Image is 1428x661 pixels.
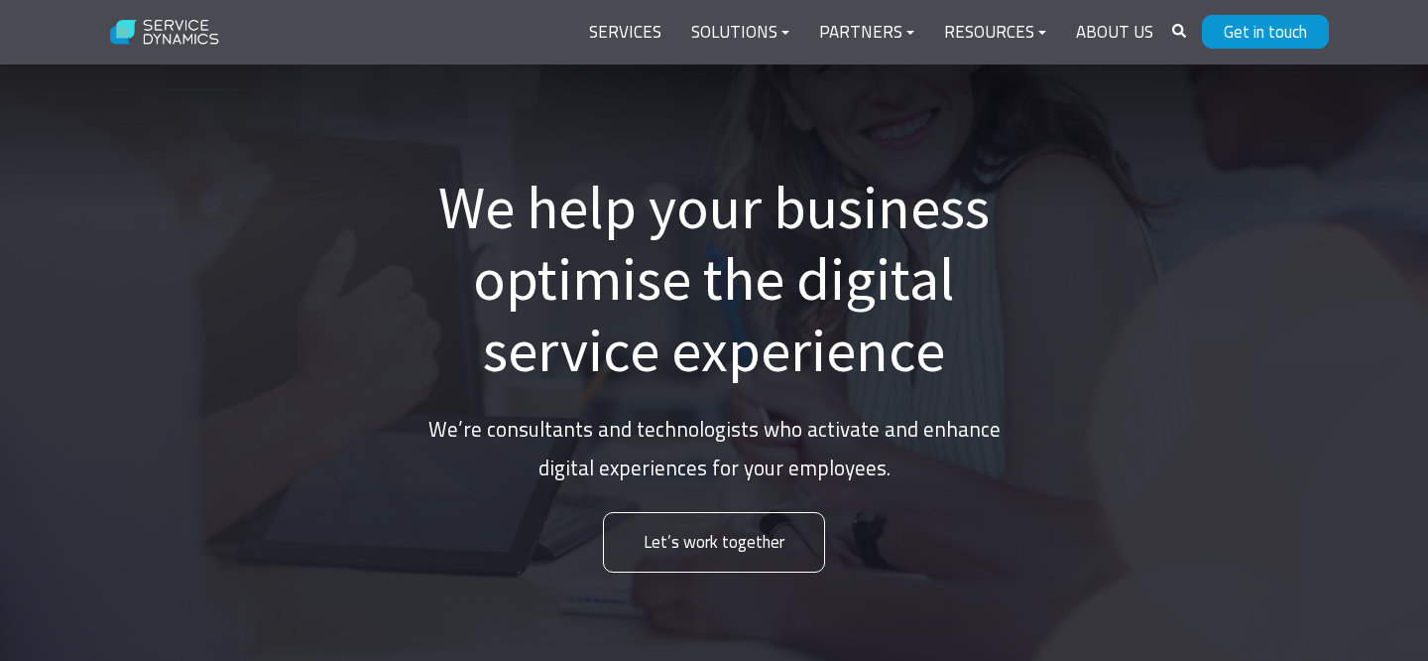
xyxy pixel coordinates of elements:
[99,7,231,59] img: Service Dynamics Logo - White
[574,9,1168,57] div: Navigation Menu
[1202,15,1329,49] a: Get in touch
[1061,9,1168,57] a: About Us
[416,172,1011,386] h1: We help your business optimise the digital service experience
[603,512,825,573] a: Let’s work together
[416,410,1011,489] p: We’re consultants and technologists who activate and enhance digital experiences for your employees.
[676,9,804,57] a: Solutions
[929,9,1061,57] a: Resources
[574,9,676,57] a: Services
[804,9,929,57] a: Partners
